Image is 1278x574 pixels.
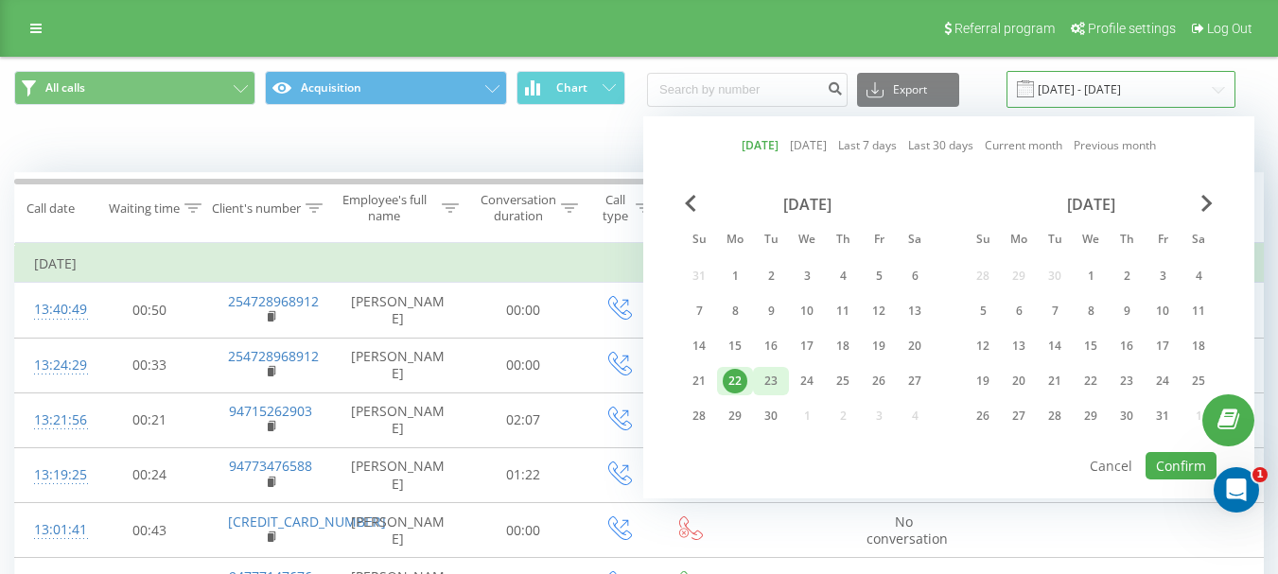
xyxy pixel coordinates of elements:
[556,81,587,95] span: Chart
[867,299,891,323] div: 12
[34,457,72,494] div: 13:19:25
[332,192,438,224] div: Employee's full name
[954,21,1055,36] span: Referral program
[109,200,180,217] div: Waiting time
[829,227,857,255] abbr: Thursday
[1042,404,1067,428] div: 28
[1150,369,1175,393] div: 24
[1186,334,1211,358] div: 18
[965,332,1001,360] div: Sun Oct 12, 2025
[825,332,861,360] div: Thu Sep 18, 2025
[831,369,855,393] div: 25
[1207,21,1252,36] span: Log Out
[753,262,789,290] div: Tue Sep 2, 2025
[1109,297,1145,325] div: Thu Oct 9, 2025
[212,200,301,217] div: Client's number
[723,369,747,393] div: 22
[1114,369,1139,393] div: 23
[759,299,783,323] div: 9
[1114,264,1139,288] div: 2
[1186,299,1211,323] div: 11
[971,334,995,358] div: 12
[742,136,779,154] a: [DATE]
[1145,332,1181,360] div: Fri Oct 17, 2025
[1037,367,1073,395] div: Tue Oct 21, 2025
[687,299,711,323] div: 7
[1109,402,1145,430] div: Thu Oct 30, 2025
[647,73,848,107] input: Search by number
[687,334,711,358] div: 14
[902,369,927,393] div: 27
[723,404,747,428] div: 29
[1037,297,1073,325] div: Tue Oct 7, 2025
[717,402,753,430] div: Mon Sep 29, 2025
[861,262,897,290] div: Fri Sep 5, 2025
[464,392,583,447] td: 02:07
[1042,299,1067,323] div: 7
[965,402,1001,430] div: Sun Oct 26, 2025
[1114,299,1139,323] div: 9
[1078,299,1103,323] div: 8
[759,334,783,358] div: 16
[1001,332,1037,360] div: Mon Oct 13, 2025
[1186,369,1211,393] div: 25
[795,299,819,323] div: 10
[91,283,209,338] td: 00:50
[34,512,72,548] div: 13:01:41
[1078,264,1103,288] div: 1
[1252,467,1268,482] span: 1
[1184,227,1213,255] abbr: Saturday
[34,402,72,439] div: 13:21:56
[897,262,933,290] div: Sat Sep 6, 2025
[759,264,783,288] div: 2
[971,299,995,323] div: 5
[685,227,713,255] abbr: Sunday
[681,367,717,395] div: Sun Sep 21, 2025
[1181,367,1217,395] div: Sat Oct 25, 2025
[265,71,506,105] button: Acquisition
[789,262,825,290] div: Wed Sep 3, 2025
[34,347,72,384] div: 13:24:29
[1181,262,1217,290] div: Sat Oct 4, 2025
[902,264,927,288] div: 6
[753,332,789,360] div: Tue Sep 16, 2025
[464,447,583,502] td: 01:22
[721,227,749,255] abbr: Monday
[1145,402,1181,430] div: Fri Oct 31, 2025
[1073,262,1109,290] div: Wed Oct 1, 2025
[759,369,783,393] div: 23
[1109,262,1145,290] div: Thu Oct 2, 2025
[228,513,386,531] a: [CREDIT_CARD_NUMBER]
[867,369,891,393] div: 26
[1114,334,1139,358] div: 16
[1001,297,1037,325] div: Mon Oct 6, 2025
[1181,297,1217,325] div: Sat Oct 11, 2025
[464,283,583,338] td: 00:00
[1074,136,1156,154] a: Previous month
[825,367,861,395] div: Thu Sep 25, 2025
[91,338,209,392] td: 00:33
[1146,452,1217,479] button: Confirm
[789,367,825,395] div: Wed Sep 24, 2025
[1112,227,1141,255] abbr: Thursday
[789,332,825,360] div: Wed Sep 17, 2025
[1201,195,1213,212] span: Next Month
[1073,297,1109,325] div: Wed Oct 8, 2025
[753,367,789,395] div: Tue Sep 23, 2025
[897,367,933,395] div: Sat Sep 27, 2025
[902,334,927,358] div: 20
[759,404,783,428] div: 30
[1150,264,1175,288] div: 3
[971,404,995,428] div: 26
[1181,332,1217,360] div: Sat Oct 18, 2025
[1037,402,1073,430] div: Tue Oct 28, 2025
[969,227,997,255] abbr: Sunday
[867,264,891,288] div: 5
[26,200,75,217] div: Call date
[1037,332,1073,360] div: Tue Oct 14, 2025
[332,392,464,447] td: [PERSON_NAME]
[1005,227,1033,255] abbr: Monday
[1042,334,1067,358] div: 14
[901,227,929,255] abbr: Saturday
[897,297,933,325] div: Sat Sep 13, 2025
